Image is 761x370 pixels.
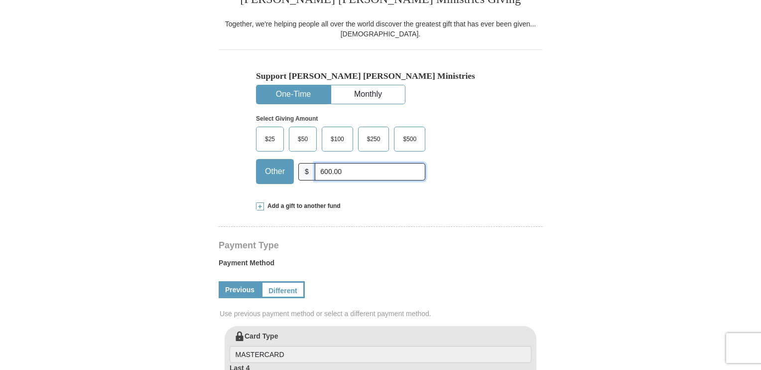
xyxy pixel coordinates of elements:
[219,19,542,39] div: Together, we're helping people all over the world discover the greatest gift that has ever been g...
[326,132,349,147] span: $100
[230,331,531,363] label: Card Type
[298,163,315,181] span: $
[256,71,505,81] h5: Support [PERSON_NAME] [PERSON_NAME] Ministries
[256,85,330,104] button: One-Time
[260,132,280,147] span: $25
[331,85,405,104] button: Monthly
[315,163,425,181] input: Other Amount
[264,202,341,210] span: Add a gift to another fund
[219,281,261,298] a: Previous
[220,309,543,319] span: Use previous payment method or select a different payment method.
[260,164,290,179] span: Other
[230,346,531,363] input: Card Type
[219,241,542,249] h4: Payment Type
[293,132,313,147] span: $50
[398,132,421,147] span: $500
[256,115,318,122] strong: Select Giving Amount
[362,132,385,147] span: $250
[261,281,305,298] a: Different
[219,258,542,273] label: Payment Method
